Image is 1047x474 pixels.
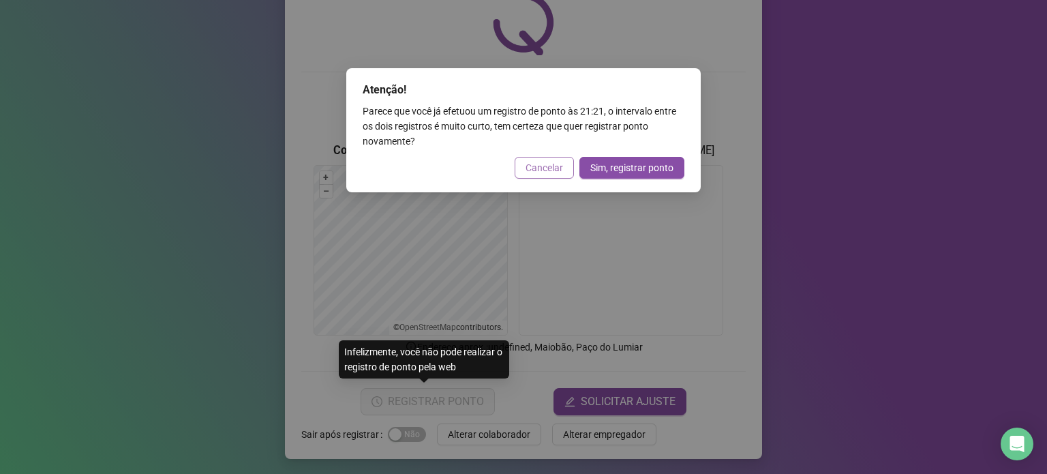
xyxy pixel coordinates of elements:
span: Sim, registrar ponto [590,160,673,175]
div: Infelizmente, você não pode realizar o registro de ponto pela web [339,340,509,379]
div: Parece que você já efetuou um registro de ponto às 21:21 , o intervalo entre os dois registros é ... [363,104,684,149]
button: Cancelar [515,157,574,179]
div: Atenção! [363,82,684,98]
div: Open Intercom Messenger [1001,428,1033,460]
button: Sim, registrar ponto [579,157,684,179]
span: Cancelar [526,160,563,175]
